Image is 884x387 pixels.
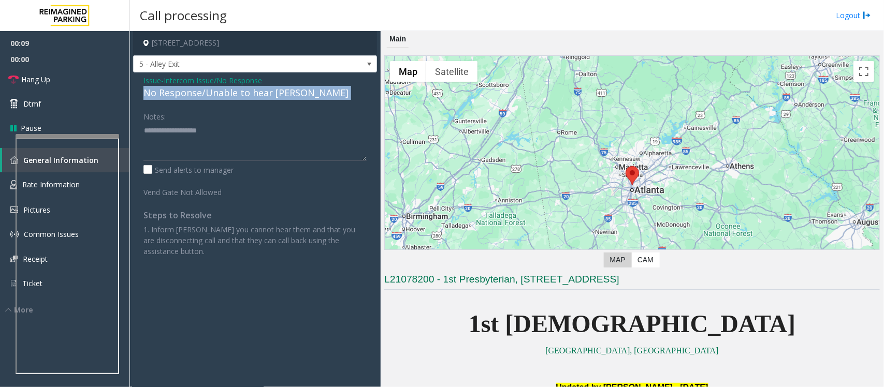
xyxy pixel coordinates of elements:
button: Toggle fullscreen view [853,61,874,82]
img: logout [863,10,871,21]
a: Logout [836,10,871,21]
h4: Steps to Resolve [143,211,367,220]
p: 1. Inform [PERSON_NAME] you cannot hear them and that you are disconnecting call and that they ca... [143,224,367,257]
a: General Information [2,148,129,172]
span: Dtmf [23,98,41,109]
img: 'icon' [10,156,18,164]
div: 1337 Peachtree Street Northeast, Atlanta, GA [626,166,639,185]
h3: Call processing [135,3,232,28]
img: 'icon' [10,279,17,288]
span: 1st [DEMOGRAPHIC_DATA] [469,310,796,337]
label: CAM [631,252,660,267]
img: 'icon' [10,230,19,239]
span: Intercom Issue/No Response [164,75,262,86]
span: Hang Up [21,74,50,85]
span: Pause [21,123,41,133]
label: Send alerts to manager [143,165,234,175]
div: More [5,304,129,315]
label: Map [604,252,632,267]
img: 'icon' [10,180,17,189]
img: 'icon' [10,206,18,213]
label: Notes: [143,108,166,122]
button: Show street map [390,61,426,82]
a: [GEOGRAPHIC_DATA], [GEOGRAPHIC_DATA] [546,346,719,355]
h4: [STREET_ADDRESS] [133,31,377,55]
img: 'icon' [10,256,18,262]
span: - [161,76,262,85]
div: Main [387,31,409,48]
span: 5 - Alley Exit [134,56,328,72]
label: Vend Gate Not Allowed [141,183,236,198]
h3: L21078200 - 1st Presbyterian, [STREET_ADDRESS] [384,273,880,290]
button: Show satellite imagery [426,61,477,82]
span: Issue [143,75,161,86]
div: No Response/Unable to hear [PERSON_NAME] [143,86,367,100]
